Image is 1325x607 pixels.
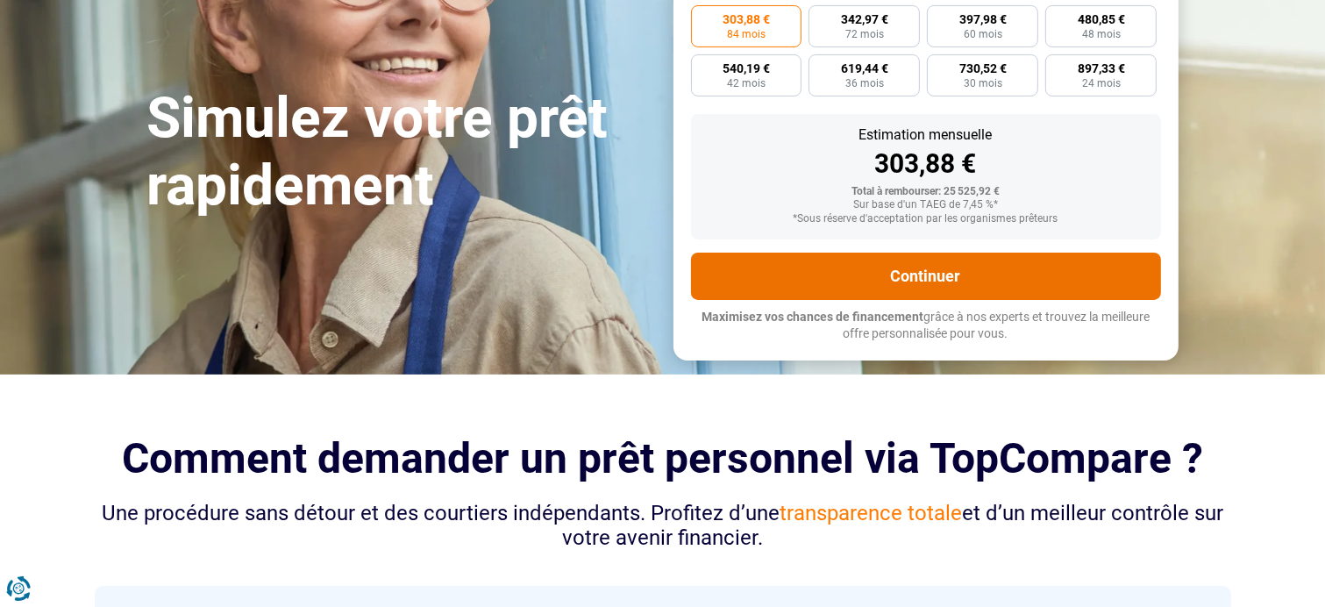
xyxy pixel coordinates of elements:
[1082,78,1121,89] span: 24 mois
[1078,62,1125,75] span: 897,33 €
[705,213,1147,225] div: *Sous réserve d'acceptation par les organismes prêteurs
[691,253,1161,300] button: Continuer
[723,13,770,25] span: 303,88 €
[95,501,1231,552] div: Une procédure sans détour et des courtiers indépendants. Profitez d’une et d’un meilleur contrôle...
[964,78,1002,89] span: 30 mois
[727,29,766,39] span: 84 mois
[95,434,1231,482] h2: Comment demander un prêt personnel via TopCompare ?
[705,186,1147,198] div: Total à rembourser: 25 525,92 €
[727,78,766,89] span: 42 mois
[845,29,884,39] span: 72 mois
[964,29,1002,39] span: 60 mois
[147,85,652,220] h1: Simulez votre prêt rapidement
[780,501,962,525] span: transparence totale
[705,128,1147,142] div: Estimation mensuelle
[959,13,1007,25] span: 397,98 €
[691,309,1161,343] p: grâce à nos experts et trouvez la meilleure offre personnalisée pour vous.
[841,62,888,75] span: 619,44 €
[702,310,923,324] span: Maximisez vos chances de financement
[1078,13,1125,25] span: 480,85 €
[841,13,888,25] span: 342,97 €
[845,78,884,89] span: 36 mois
[705,151,1147,177] div: 303,88 €
[959,62,1007,75] span: 730,52 €
[705,199,1147,211] div: Sur base d'un TAEG de 7,45 %*
[723,62,770,75] span: 540,19 €
[1082,29,1121,39] span: 48 mois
